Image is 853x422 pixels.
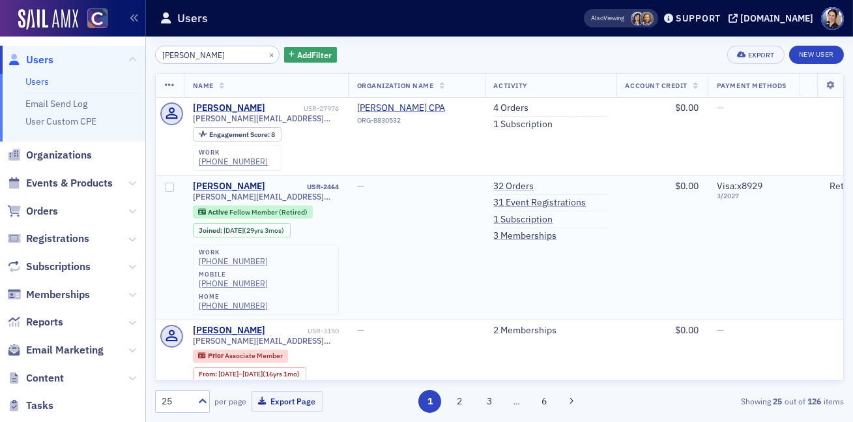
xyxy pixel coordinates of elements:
a: User Custom CPE [25,115,96,127]
span: — [717,324,724,336]
div: 8 [209,131,275,138]
span: Registrations [26,232,89,246]
div: Support [676,12,721,24]
span: [DATE] [224,226,244,235]
a: [PERSON_NAME] [193,325,265,337]
span: — [357,180,364,192]
a: Orders [7,204,58,219]
a: Email Send Log [25,98,87,110]
a: [PERSON_NAME] [193,181,265,192]
span: $0.00 [675,324,699,336]
span: Memberships [26,288,90,302]
span: Events & Products [26,176,113,190]
div: Export [748,52,775,59]
div: – (16yrs 1mo) [218,370,300,378]
a: Active Fellow Member (Retired) [198,207,307,216]
span: Active [208,207,229,217]
a: [PERSON_NAME] CPA [357,102,476,114]
a: [PHONE_NUMBER] [199,279,268,288]
span: Subscriptions [26,260,91,274]
a: 1 Subscription [494,119,553,130]
span: — [357,324,364,336]
a: Prior Associate Member [198,352,282,360]
span: [DATE] [218,369,239,378]
button: 6 [532,390,555,413]
div: (29yrs 3mos) [224,226,284,235]
a: Tasks [7,399,53,413]
label: per page [214,395,246,407]
span: Associate Member [225,351,283,360]
div: Active: Active: Fellow Member (Retired) [193,205,313,219]
button: Export [727,46,784,64]
div: USR-2464 [267,183,339,191]
a: 1 Subscription [494,214,553,226]
span: … [508,395,526,407]
strong: 25 [771,395,785,407]
span: $0.00 [675,102,699,113]
input: Search… [155,46,280,64]
button: AddFilter [284,47,338,63]
span: — [717,102,724,113]
div: Joined: 1996-04-30 00:00:00 [193,223,291,237]
button: Export Page [251,391,323,412]
span: Lindsay Moore [640,12,654,25]
a: Reports [7,315,63,329]
span: [DATE] [242,369,263,378]
span: Tasks [26,399,53,413]
span: Activity [494,81,528,90]
a: Email Marketing [7,343,104,357]
a: View Homepage [78,8,108,31]
div: Prior: Prior: Associate Member [193,350,289,363]
div: From: 2006-10-31 00:00:00 [193,367,306,382]
a: Subscriptions [7,260,91,274]
h1: Users [177,10,208,26]
button: 3 [478,390,500,413]
div: 25 [162,395,190,408]
div: home [199,293,268,301]
img: SailAMX [87,8,108,29]
span: [PERSON_NAME][EMAIL_ADDRESS][DOMAIN_NAME] [193,113,339,123]
span: Orders [26,204,58,219]
a: 32 Orders [494,181,534,192]
span: 3 / 2027 [717,192,790,200]
span: Name [193,81,214,90]
div: work [199,149,268,157]
div: [DOMAIN_NAME] [740,12,813,24]
span: $0.00 [675,180,699,192]
span: Profile [821,7,844,30]
a: [PHONE_NUMBER] [199,256,268,266]
button: × [266,48,278,60]
a: 4 Orders [494,102,529,114]
span: Laura Lindal CPA [357,102,476,114]
img: SailAMX [18,9,78,30]
span: Reports [26,315,63,329]
div: mobile [199,271,268,279]
span: [PERSON_NAME][EMAIL_ADDRESS][DOMAIN_NAME] [193,192,339,202]
span: Add Filter [297,49,332,61]
a: New User [789,46,844,64]
a: [PHONE_NUMBER] [199,157,268,166]
a: Organizations [7,148,92,162]
strong: 126 [805,395,824,407]
span: Organizations [26,148,92,162]
span: Viewing [591,14,624,23]
span: Joined : [199,226,224,235]
span: Visa : x8929 [717,180,762,192]
span: Stacy Svendsen [631,12,644,25]
span: From : [199,370,218,378]
a: Users [7,53,53,67]
div: Engagement Score: 8 [193,127,282,142]
span: Email Marketing [26,343,104,357]
a: Registrations [7,232,89,246]
a: 2 Memberships [494,325,557,337]
div: Showing out of items [624,395,844,407]
div: ORG-8830532 [357,116,476,129]
button: [DOMAIN_NAME] [729,14,818,23]
a: [PHONE_NUMBER] [199,301,268,310]
a: Content [7,371,64,385]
